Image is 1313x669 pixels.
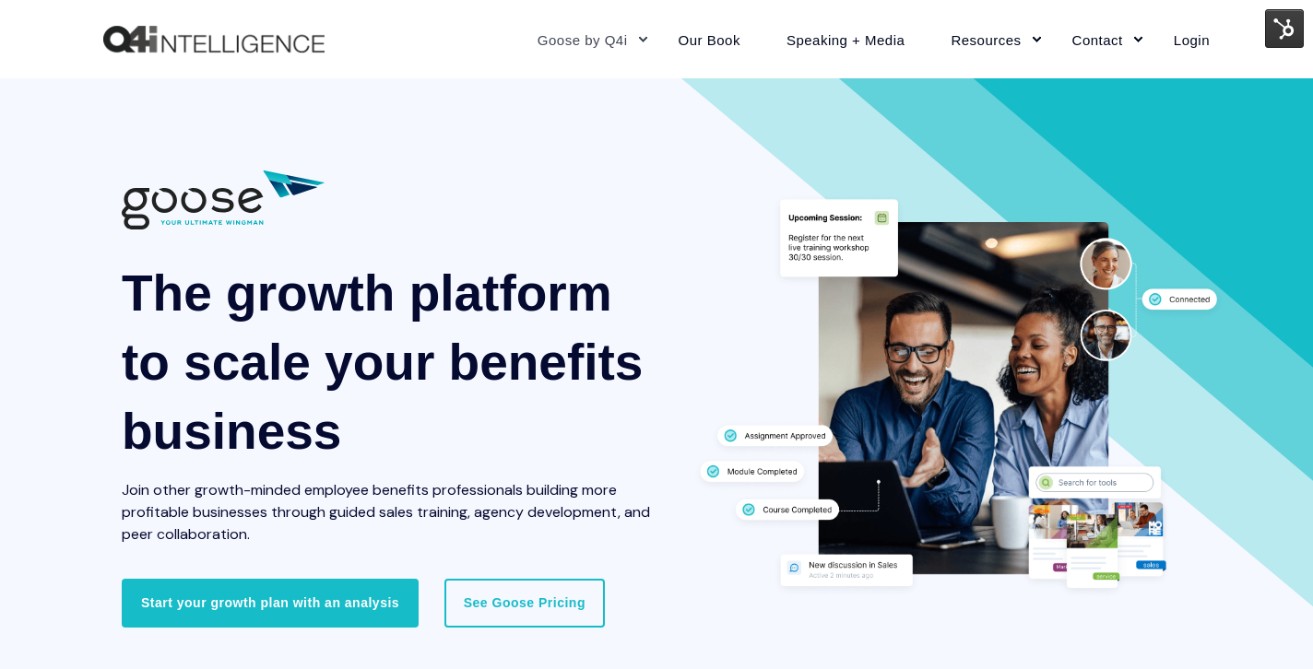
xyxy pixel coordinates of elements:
[122,170,325,229] img: 01882 Goose Q4i Logo wTag-CC
[103,26,325,53] img: Q4intelligence, LLC logo
[103,26,325,53] a: Back to Home
[122,579,419,627] a: Start your growth plan with an analysis
[122,480,650,544] span: Join other growth-minded employee benefits professionals building more profitable businesses thro...
[1265,9,1304,48] img: HubSpot Tools Menu Toggle
[689,191,1228,602] img: Two professionals working together at a desk surrounded by graphics displaying different features...
[444,579,605,627] a: See Goose Pricing
[122,264,643,460] span: The growth platform to scale your benefits business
